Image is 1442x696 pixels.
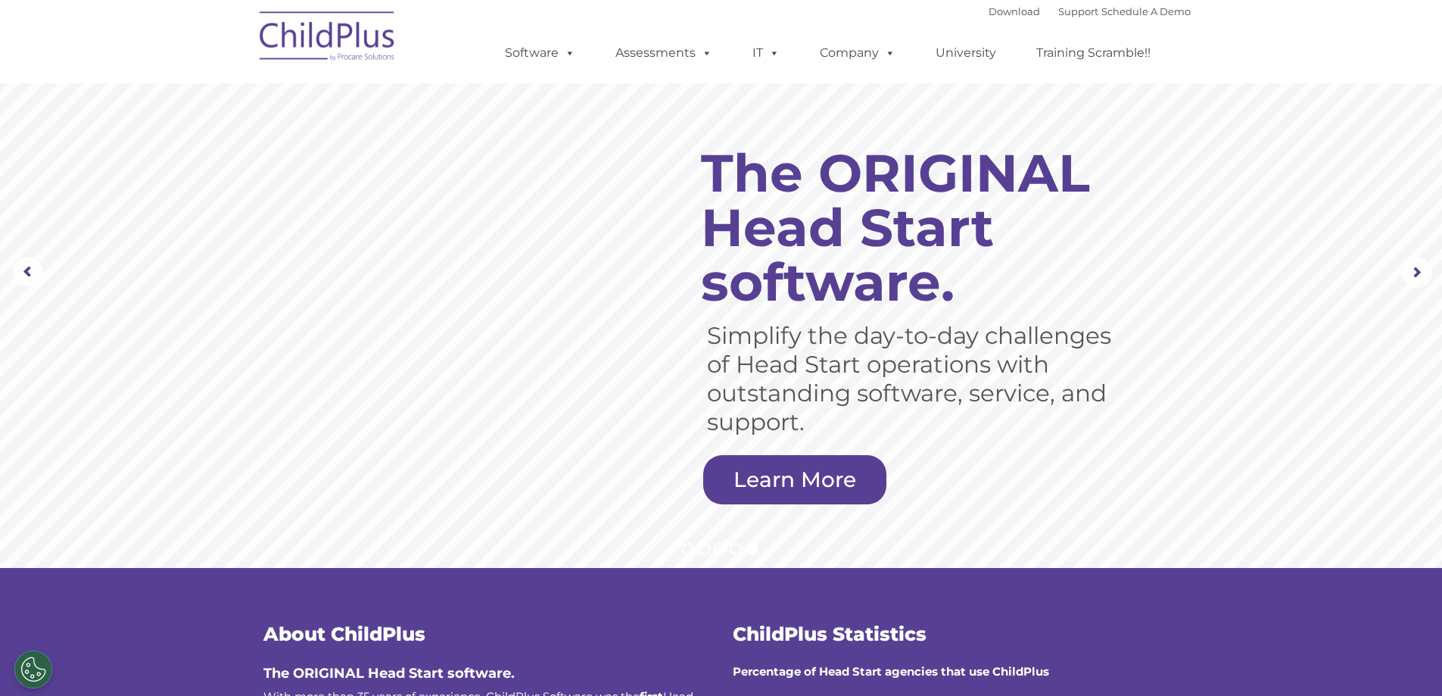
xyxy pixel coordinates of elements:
[701,145,1151,309] rs-layer: The ORIGINAL Head Start software.
[989,5,1040,17] a: Download
[600,38,727,68] a: Assessments
[1194,532,1442,696] iframe: Chat Widget
[920,38,1011,68] a: University
[805,38,911,68] a: Company
[252,1,403,76] img: ChildPlus by Procare Solutions
[737,38,795,68] a: IT
[1021,38,1166,68] a: Training Scramble!!
[1058,5,1098,17] a: Support
[263,665,515,682] span: The ORIGINAL Head Start software.
[733,623,927,645] span: ChildPlus Statistics
[733,664,1049,679] strong: Percentage of Head Start agencies that use ChildPlus
[14,651,52,688] button: Cookies Settings
[263,623,425,645] span: About ChildPlus
[1101,5,1191,17] a: Schedule A Demo
[707,321,1129,436] rs-layer: Simplify the day-to-day challenges of Head Start operations with outstanding software, service, a...
[490,38,590,68] a: Software
[989,5,1191,17] font: |
[703,455,886,504] a: Learn More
